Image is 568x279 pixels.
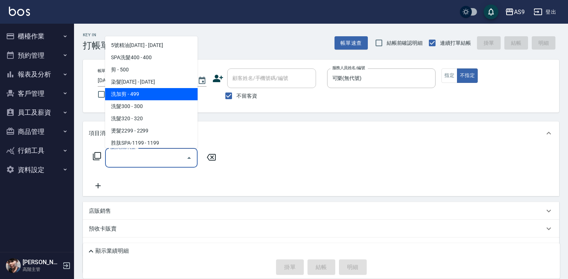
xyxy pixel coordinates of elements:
[105,137,198,149] span: 胜肽SPA-1199 - 1199
[83,33,110,37] h2: Key In
[3,84,71,103] button: 客戶管理
[3,46,71,65] button: 預約管理
[3,65,71,84] button: 報表及分析
[531,5,559,19] button: 登出
[457,68,478,83] button: 不指定
[89,242,126,251] p: 其他付款方式
[105,39,198,51] span: 5號精油[DATE] - [DATE]
[3,122,71,141] button: 商品管理
[89,130,111,137] p: 項目消費
[98,74,190,87] input: YYYY/MM/DD hh:mm
[514,7,525,17] div: AS9
[105,51,198,64] span: SPA洗髮400 - 400
[105,125,198,137] span: 燙髮2299 - 2299
[440,39,471,47] span: 連續打單結帳
[83,202,559,220] div: 店販銷售
[105,88,198,100] span: 洗加剪 - 499
[95,247,129,255] p: 顯示業績明細
[98,68,113,74] label: 帳單日期
[3,103,71,122] button: 員工及薪資
[23,266,60,273] p: 高階主管
[105,76,198,88] span: 染髮[DATE] - [DATE]
[3,160,71,179] button: 資料設定
[3,27,71,46] button: 櫃檯作業
[83,40,110,51] h3: 打帳單
[332,65,365,71] label: 服務人員姓名/編號
[105,64,198,76] span: 剪 - 500
[236,92,257,100] span: 不留客資
[3,141,71,160] button: 行銷工具
[83,220,559,238] div: 預收卡販賣
[387,39,423,47] span: 結帳前確認明細
[335,36,368,50] button: 帳單速查
[193,72,211,90] button: Choose date, selected date is 2025-08-17
[502,4,528,20] button: AS9
[6,258,21,273] img: Person
[441,68,457,83] button: 指定
[23,259,60,266] h5: [PERSON_NAME]
[183,152,195,164] button: Close
[484,4,498,19] button: save
[9,7,30,16] img: Logo
[83,121,559,145] div: 項目消費
[105,112,198,125] span: 洗髮320 - 320
[89,225,117,233] p: 預收卡販賣
[83,238,559,255] div: 其他付款方式
[89,207,111,215] p: 店販銷售
[105,100,198,112] span: 洗髮300 - 300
